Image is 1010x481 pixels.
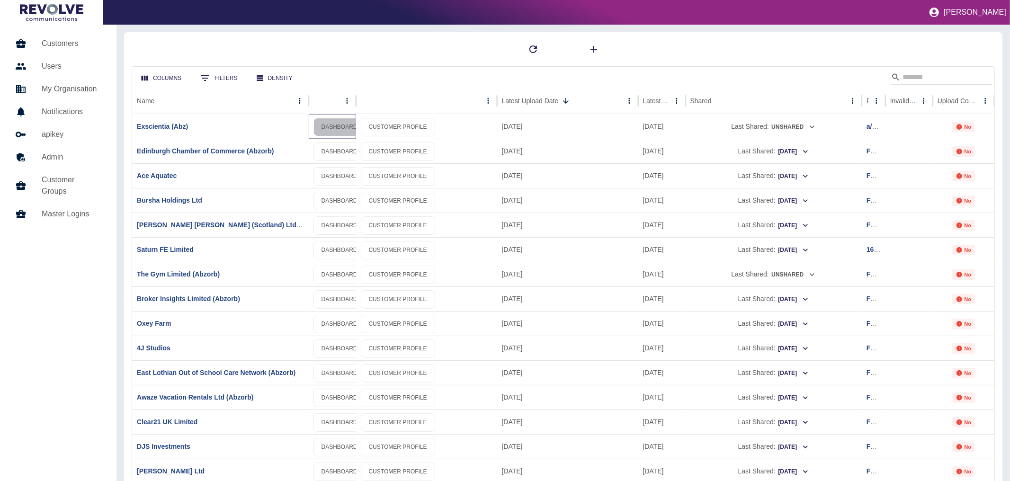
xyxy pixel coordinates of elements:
[846,94,859,107] button: Shared column menu
[313,143,366,161] a: DASHBOARD
[313,463,366,481] a: DASHBOARD
[313,364,366,383] a: DASHBOARD
[8,100,109,123] a: Notifications
[497,286,638,311] div: 03 Sep 2025
[502,97,559,105] div: Latest Upload Date
[867,147,898,155] a: FG707006
[690,361,857,385] div: Last Shared:
[890,97,916,105] div: Invalid Creds
[965,370,972,376] p: No
[497,237,638,262] div: 03 Sep 2025
[497,385,638,410] div: 03 Sep 2025
[670,94,683,107] button: Latest Usage column menu
[778,391,809,405] button: [DATE]
[944,8,1006,17] p: [PERSON_NAME]
[778,317,809,331] button: [DATE]
[690,312,857,336] div: Last Shared:
[690,213,857,237] div: Last Shared:
[690,385,857,410] div: Last Shared:
[952,417,975,428] div: Not all required reports for this customer were uploaded for the latest usage month.
[137,344,170,352] a: 4J Studios
[952,146,975,157] div: Not all required reports for this customer were uploaded for the latest usage month.
[917,94,930,107] button: Invalid Creds column menu
[771,267,816,282] button: Unshared
[952,171,975,181] div: Not all required reports for this customer were uploaded for the latest usage month.
[690,336,857,360] div: Last Shared:
[638,114,686,139] div: 31 Aug 2025
[42,61,101,72] h5: Users
[313,290,366,309] a: DASHBOARD
[497,114,638,139] div: 03 Sep 2025
[638,188,686,213] div: 31 Aug 2025
[137,295,240,303] a: Broker Insights Limited (Abzorb)
[497,213,638,237] div: 03 Sep 2025
[965,321,972,327] p: No
[965,444,972,450] p: No
[8,32,109,55] a: Customers
[867,221,898,229] a: FG707004
[965,124,972,130] p: No
[965,419,972,425] p: No
[965,469,972,474] p: No
[559,94,572,107] button: Sort
[778,292,809,307] button: [DATE]
[870,94,883,107] button: Ref column menu
[952,319,975,329] div: Not all required reports for this customer were uploaded for the latest usage month.
[867,123,900,130] a: a/c 287408
[361,266,435,284] a: CUSTOMER PROFILE
[867,295,898,303] a: FG707009
[497,139,638,163] div: 03 Sep 2025
[690,97,712,105] div: Shared
[42,38,101,49] h5: Customers
[965,198,972,204] p: No
[778,218,809,233] button: [DATE]
[497,163,638,188] div: 03 Sep 2025
[361,192,435,210] a: CUSTOMER PROFILE
[497,360,638,385] div: 03 Sep 2025
[361,413,435,432] a: CUSTOMER PROFILE
[938,97,978,105] div: Upload Complete
[8,169,109,203] a: Customer Groups
[638,139,686,163] div: 31 Aug 2025
[867,369,898,376] a: FG707010
[361,315,435,333] a: CUSTOMER PROFILE
[20,4,83,21] img: Logo
[638,163,686,188] div: 31 Aug 2025
[313,389,366,407] a: DASHBOARD
[42,174,101,197] h5: Customer Groups
[8,55,109,78] a: Users
[690,139,857,163] div: Last Shared:
[313,192,366,210] a: DASHBOARD
[952,196,975,206] div: Not all required reports for this customer were uploaded for the latest usage month.
[965,223,972,228] p: No
[690,238,857,262] div: Last Shared:
[867,320,898,327] a: FG707011
[361,438,435,456] a: CUSTOMER PROFILE
[867,443,898,450] a: FG707003
[137,467,205,475] a: [PERSON_NAME] Ltd
[42,129,101,140] h5: apikey
[638,311,686,336] div: 31 Aug 2025
[313,438,366,456] a: DASHBOARD
[361,290,435,309] a: CUSTOMER PROFILE
[867,246,900,253] a: 169235363
[952,343,975,354] div: Not all required reports for this customer were uploaded for the latest usage month.
[361,216,435,235] a: CUSTOMER PROFILE
[8,146,109,169] a: Admin
[42,83,101,95] h5: My Organisation
[137,443,190,450] a: DJS Investments
[965,272,972,277] p: No
[891,70,992,87] div: Search
[361,143,435,161] a: CUSTOMER PROFILE
[361,118,435,136] a: CUSTOMER PROFILE
[313,315,366,333] a: DASHBOARD
[137,270,220,278] a: The Gym Limited (Abzorb)
[137,246,194,253] a: Saturn FE Limited
[134,70,189,87] button: Select columns
[867,97,869,105] div: Ref
[925,3,1010,22] button: [PERSON_NAME]
[965,173,972,179] p: No
[137,418,197,426] a: Clear21 UK Limited
[497,336,638,360] div: 03 Sep 2025
[8,123,109,146] a: apikey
